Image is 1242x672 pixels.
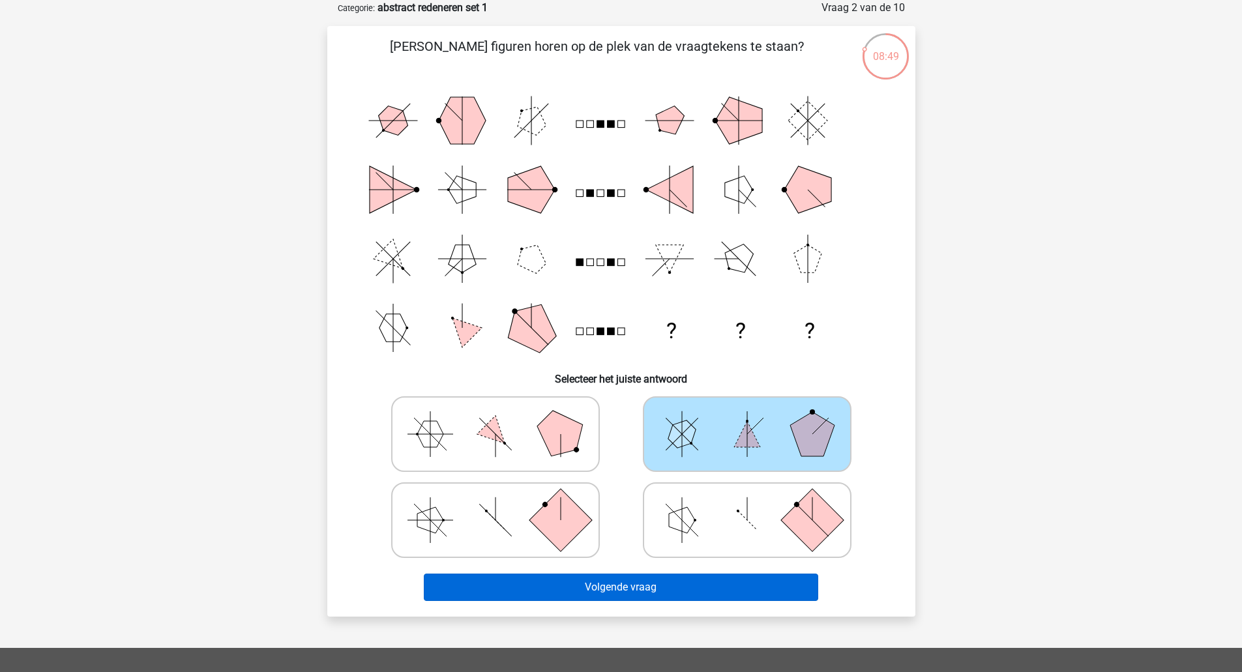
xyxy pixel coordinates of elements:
[861,32,910,65] div: 08:49
[377,1,488,14] strong: abstract redeneren set 1
[735,318,745,343] text: ?
[424,574,818,601] button: Volgende vraag
[805,318,815,343] text: ?
[338,3,375,13] small: Categorie:
[666,318,676,343] text: ?
[348,37,846,76] p: [PERSON_NAME] figuren horen op de plek van de vraagtekens te staan?
[348,362,895,385] h6: Selecteer het juiste antwoord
